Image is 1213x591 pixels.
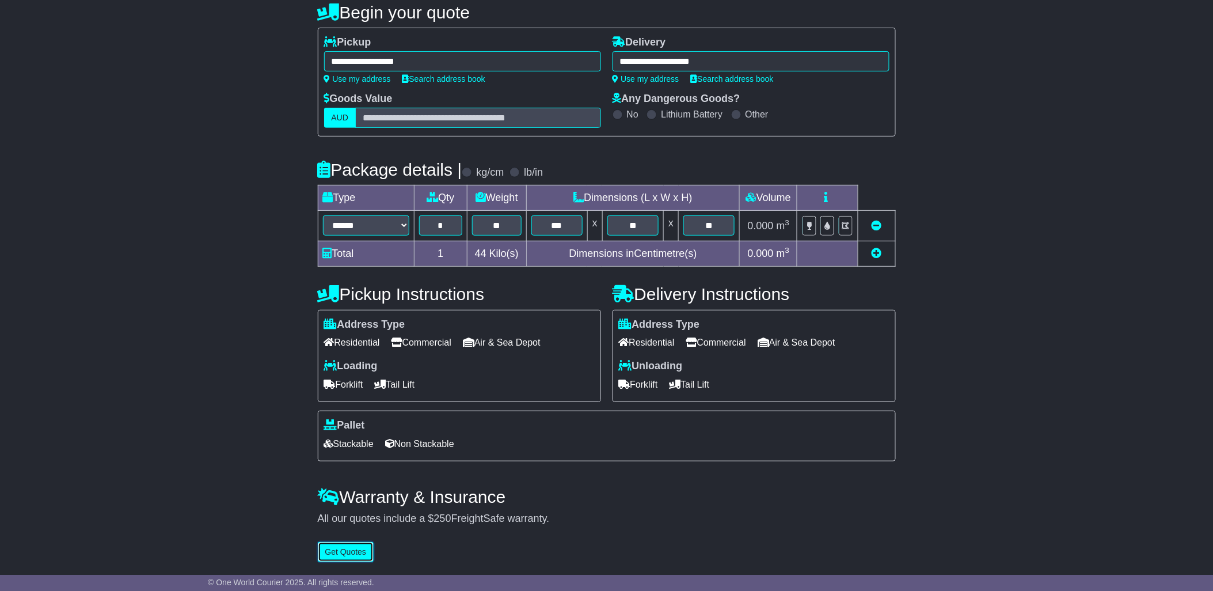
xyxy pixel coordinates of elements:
[785,246,790,255] sup: 3
[208,578,374,587] span: © One World Courier 2025. All rights reserved.
[524,166,543,179] label: lb/in
[748,248,774,259] span: 0.000
[613,36,666,49] label: Delivery
[324,334,380,351] span: Residential
[777,220,790,232] span: m
[758,334,835,351] span: Air & Sea Depot
[619,360,683,373] label: Unloading
[402,74,485,84] a: Search address book
[746,109,769,120] label: Other
[476,166,504,179] label: kg/cm
[619,334,675,351] span: Residential
[318,185,414,211] td: Type
[526,185,740,211] td: Dimensions (L x W x H)
[414,185,467,211] td: Qty
[324,435,374,453] span: Stackable
[463,334,541,351] span: Air & Sea Depot
[318,3,896,22] h4: Begin your quote
[391,334,451,351] span: Commercial
[324,419,365,432] label: Pallet
[318,285,601,304] h4: Pickup Instructions
[467,241,527,266] td: Kilo(s)
[872,220,882,232] a: Remove this item
[467,185,527,211] td: Weight
[627,109,638,120] label: No
[318,241,414,266] td: Total
[872,248,882,259] a: Add new item
[686,334,746,351] span: Commercial
[670,376,710,393] span: Tail Lift
[324,93,393,105] label: Goods Value
[318,487,896,506] h4: Warranty & Insurance
[324,108,356,128] label: AUD
[785,218,790,227] sup: 3
[324,74,391,84] a: Use my address
[324,376,363,393] span: Forklift
[661,109,723,120] label: Lithium Battery
[375,376,415,393] span: Tail Lift
[475,248,486,259] span: 44
[526,241,740,266] td: Dimensions in Centimetre(s)
[664,211,679,241] td: x
[587,211,602,241] td: x
[740,185,797,211] td: Volume
[324,36,371,49] label: Pickup
[777,248,790,259] span: m
[324,319,405,331] label: Address Type
[414,241,467,266] td: 1
[385,435,454,453] span: Non Stackable
[619,319,700,331] label: Address Type
[748,220,774,232] span: 0.000
[613,93,740,105] label: Any Dangerous Goods?
[318,513,896,525] div: All our quotes include a $ FreightSafe warranty.
[434,513,451,524] span: 250
[691,74,774,84] a: Search address book
[613,285,896,304] h4: Delivery Instructions
[318,160,462,179] h4: Package details |
[318,542,374,562] button: Get Quotes
[324,360,378,373] label: Loading
[613,74,679,84] a: Use my address
[619,376,658,393] span: Forklift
